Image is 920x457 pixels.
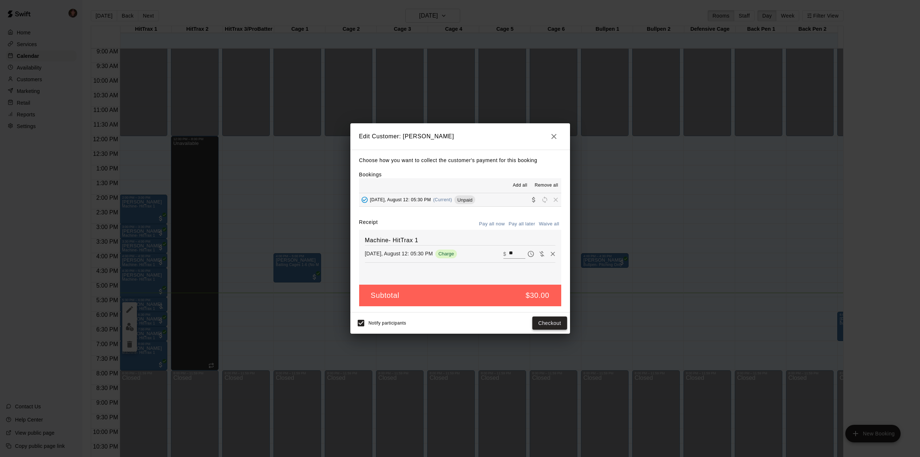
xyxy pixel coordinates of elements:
button: Added - Collect Payment[DATE], August 12: 05:30 PM(Current)UnpaidCollect paymentRescheduleRemove [359,193,561,207]
span: Remove [550,197,561,202]
span: Charge [435,251,457,256]
span: Notify participants [369,321,406,326]
h6: Machine- HitTrax 1 [365,236,555,245]
p: $ [503,250,506,258]
button: Remove all [532,180,561,191]
button: Waive all [537,218,561,230]
span: Collect payment [528,197,539,202]
button: Pay all now [477,218,507,230]
button: Checkout [532,316,567,330]
span: Add all [513,182,528,189]
span: Waive payment [536,250,547,256]
button: Pay all later [507,218,537,230]
p: [DATE], August 12: 05:30 PM [365,250,433,257]
span: [DATE], August 12: 05:30 PM [370,197,431,202]
span: Reschedule [539,197,550,202]
h5: Subtotal [371,291,399,300]
span: Remove all [535,182,558,189]
button: Add all [508,180,532,191]
h2: Edit Customer: [PERSON_NAME] [350,123,570,150]
span: Unpaid [454,197,475,203]
h5: $30.00 [526,291,550,300]
span: Pay later [525,250,536,256]
button: Remove [547,248,558,259]
span: (Current) [433,197,452,202]
label: Receipt [359,218,378,230]
button: Added - Collect Payment [359,194,370,205]
label: Bookings [359,172,382,177]
p: Choose how you want to collect the customer's payment for this booking [359,156,561,165]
